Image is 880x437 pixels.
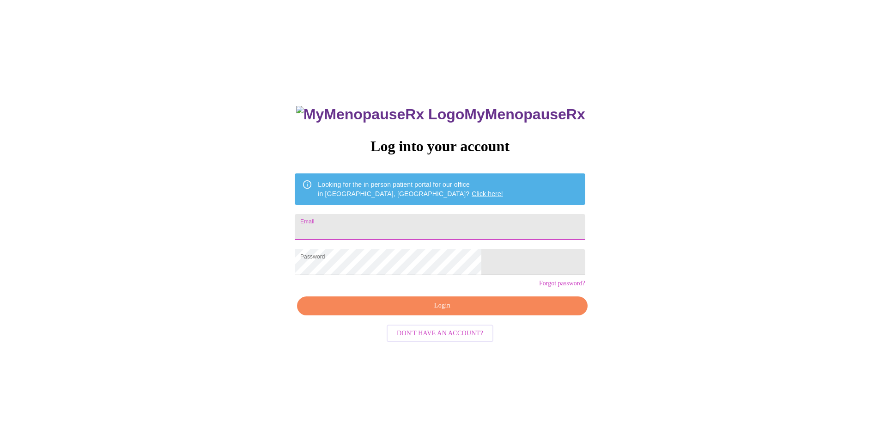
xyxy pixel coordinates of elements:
[318,176,503,202] div: Looking for the in person patient portal for our office in [GEOGRAPHIC_DATA], [GEOGRAPHIC_DATA]?
[397,328,483,339] span: Don't have an account?
[387,325,493,343] button: Don't have an account?
[308,300,577,312] span: Login
[384,328,496,336] a: Don't have an account?
[297,296,587,315] button: Login
[472,190,503,197] a: Click here!
[296,106,585,123] h3: MyMenopauseRx
[295,138,585,155] h3: Log into your account
[296,106,464,123] img: MyMenopauseRx Logo
[539,280,585,287] a: Forgot password?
